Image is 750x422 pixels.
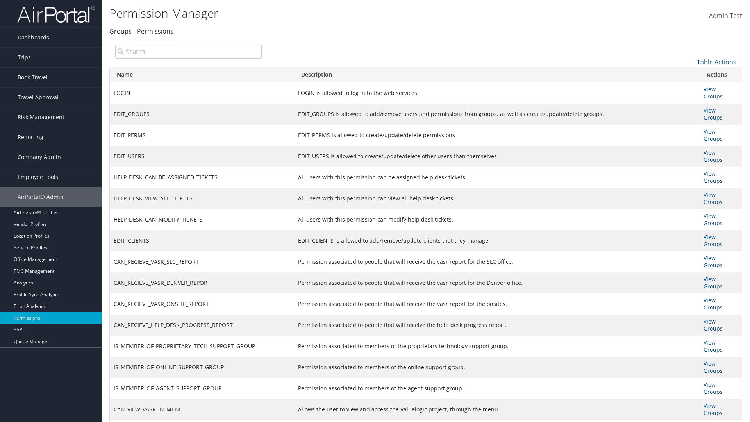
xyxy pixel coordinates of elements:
a: View Groups [704,86,723,100]
a: View Groups [704,402,723,417]
a: View Groups [704,149,723,163]
td: HELP_DESK_CAN_MODIFY_TICKETS [110,209,294,230]
span: Employee Tools [18,167,58,187]
a: View Groups [704,381,723,395]
a: View Groups [704,212,723,227]
a: View Groups [704,191,723,206]
td: EDIT_PERMS [110,125,294,146]
td: HELP_DESK_CAN_BE_ASSIGNED_TICKETS [110,167,294,188]
td: All users with this permission can modify help desk tickets. [294,209,700,230]
input: Search [115,45,262,59]
td: LOGIN [110,82,294,104]
a: View Groups [704,297,723,311]
a: View Groups [704,170,723,184]
td: CAN_VIEW_VASR_IN_MENU [110,399,294,420]
a: View Groups [704,233,723,248]
a: Table Actions [697,58,736,66]
td: IS_MEMBER_OF_ONLINE_SUPPORT_GROUP [110,357,294,378]
td: EDIT_CLIENTS [110,230,294,251]
td: EDIT_PERMS is allowed to create/update/delete permissions [294,125,700,146]
a: Permissions [137,27,173,36]
span: Book Travel [18,68,48,87]
td: EDIT_USERS [110,146,294,167]
td: Permission associated to members of the proprietary technology support group. [294,336,700,357]
td: All users with this permission can view all help desk tickets. [294,188,700,209]
td: EDIT_GROUPS [110,104,294,125]
a: Groups [109,27,132,36]
span: AirPortal® Admin [18,187,64,207]
a: View Groups [704,107,723,121]
td: HELP_DESK_VIEW_ALL_TICKETS [110,188,294,209]
td: Permission associated to people that will receive the vasr report for the SLC office. [294,251,700,272]
a: View Groups [704,339,723,353]
td: IS_MEMBER_OF_AGENT_SUPPORT_GROUP [110,378,294,399]
h1: Permission Manager [109,5,531,21]
span: Admin Test [709,11,742,20]
span: Risk Management [18,107,64,127]
td: LOGIN is allowed to log in to the web services. [294,82,700,104]
th: Name: activate to sort column ascending [110,67,294,82]
a: View Groups [704,128,723,142]
td: CAN_RECIEVE_VASR_SLC_REPORT [110,251,294,272]
span: Dashboards [18,28,49,47]
td: CAN_RECIEVE_VASR_ONSITE_REPORT [110,293,294,315]
img: airportal-logo.png [17,5,95,23]
td: EDIT_USERS is allowed to create/update/delete other users than themselves [294,146,700,167]
a: View Groups [704,318,723,332]
td: Permission associated to people that will receive the vasr report for the onsites. [294,293,700,315]
a: View Groups [704,254,723,269]
td: IS_MEMBER_OF_PROPRIETARY_TECH_SUPPORT_GROUP [110,336,294,357]
td: EDIT_GROUPS is allowed to add/remove users and permissions from groups, as well as create/update/... [294,104,700,125]
td: CAN_RECIEVE_HELP_DESK_PROGRESS_REPORT [110,315,294,336]
td: CAN_RECIEVE_VASR_DENVER_REPORT [110,272,294,293]
td: Permission associated to people that will receive the help desk progress report. [294,315,700,336]
td: All users with this permission can be assigned help desk tickets. [294,167,700,188]
span: Trips [18,48,31,67]
td: Allows the user to view and access the Valuelogic project, through the menu [294,399,700,420]
th: Description: activate to sort column ascending [294,67,700,82]
span: Company Admin [18,147,61,167]
span: Reporting [18,127,43,147]
a: View Groups [704,275,723,290]
th: Actions [700,67,742,82]
td: Permission associated to members of the online support group. [294,357,700,378]
td: EDIT_CLIENTS is allowed to add/remove/update clients that they manage. [294,230,700,251]
a: View Groups [704,360,723,374]
span: Travel Approval [18,88,59,107]
td: Permission associated to members of the agent support group. [294,378,700,399]
td: Permission associated to people that will receive the vasr report for the Denver office. [294,272,700,293]
a: Admin Test [709,4,742,28]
